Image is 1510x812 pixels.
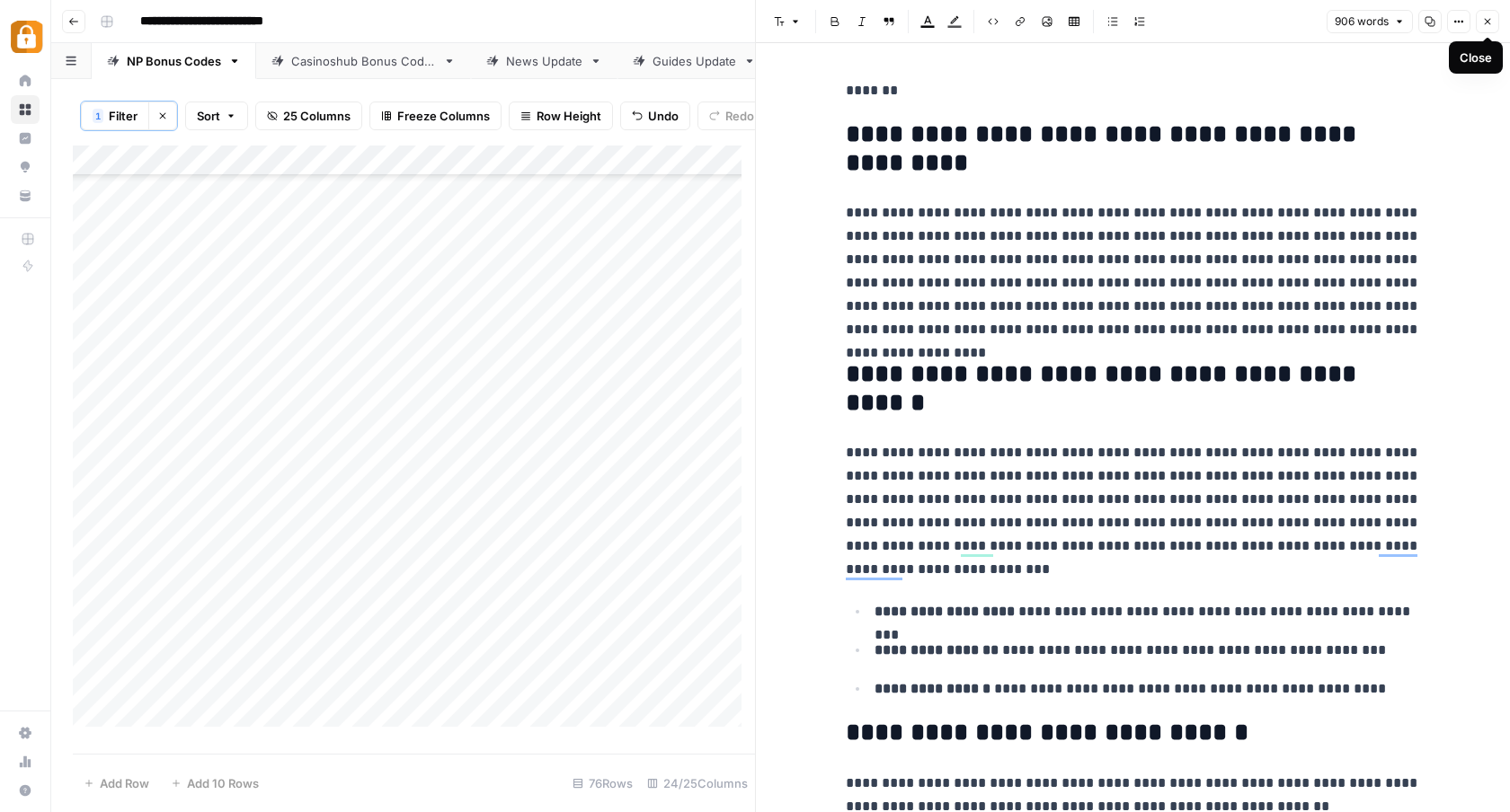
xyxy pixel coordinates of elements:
[369,101,502,130] button: Freeze Columns
[11,95,40,124] a: Browse
[653,52,736,70] div: Guides Update
[11,14,40,59] button: Workspace: Adzz
[11,776,40,805] button: Help + Support
[187,774,259,792] span: Add 10 Rows
[100,774,149,792] span: Add Row
[509,101,613,130] button: Row Height
[127,52,221,70] div: NP Bonus Codes
[725,107,754,125] span: Redo
[11,747,40,776] a: Usage
[95,109,101,123] span: 1
[256,43,471,79] a: Casinoshub Bonus Codes
[283,107,351,125] span: 25 Columns
[640,769,755,798] div: 24/25 Columns
[291,52,436,70] div: Casinoshub Bonus Codes
[160,769,270,798] button: Add 10 Rows
[697,101,766,130] button: Redo
[11,719,40,747] a: Settings
[11,66,40,95] a: Home
[92,43,256,79] a: NP Bonus Codes
[1335,13,1389,30] span: 906 words
[565,769,640,798] div: 76 Rows
[397,107,490,125] span: Freeze Columns
[506,52,582,70] div: News Update
[11,153,40,181] a: Opportunities
[109,107,138,125] span: Filter
[255,101,362,130] button: 25 Columns
[537,107,601,125] span: Row Height
[1460,49,1492,66] div: Close
[648,107,679,125] span: Undo
[81,101,148,130] button: 1Filter
[73,769,160,798] button: Add Row
[471,43,617,79] a: News Update
[185,101,248,130] button: Sort
[11,181,40,210] a: Your Data
[93,109,103,123] div: 1
[11,124,40,153] a: Insights
[1327,10,1413,33] button: 906 words
[11,21,43,53] img: Adzz Logo
[617,43,771,79] a: Guides Update
[197,107,220,125] span: Sort
[620,101,690,130] button: Undo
